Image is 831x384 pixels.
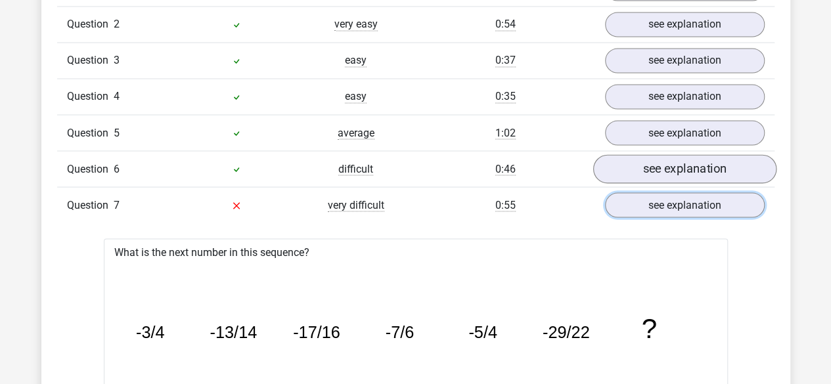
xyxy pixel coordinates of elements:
a: see explanation [605,12,765,37]
tspan: -3/4 [135,323,164,341]
span: Question [67,161,114,177]
tspan: -29/22 [542,323,589,341]
span: 0:46 [495,162,516,175]
span: Question [67,89,114,104]
span: 3 [114,54,120,66]
a: see explanation [605,120,765,145]
span: difficult [338,162,373,175]
tspan: -5/4 [468,323,497,341]
a: see explanation [605,48,765,73]
tspan: -7/6 [385,323,414,341]
span: very difficult [328,198,384,211]
span: 5 [114,126,120,139]
span: average [338,126,374,139]
span: very easy [334,18,378,31]
span: Question [67,197,114,213]
tspan: -17/16 [293,323,340,341]
span: 6 [114,162,120,175]
span: Question [67,53,114,68]
span: easy [345,90,367,103]
span: Question [67,16,114,32]
span: 1:02 [495,126,516,139]
span: 0:54 [495,18,516,31]
a: see explanation [593,155,776,184]
span: 0:37 [495,54,516,67]
span: easy [345,54,367,67]
a: see explanation [605,84,765,109]
span: 4 [114,90,120,102]
span: Question [67,125,114,140]
a: see explanation [605,192,765,217]
tspan: ? [641,313,656,344]
span: 2 [114,18,120,30]
span: 0:55 [495,198,516,211]
tspan: -13/14 [210,323,257,341]
span: 0:35 [495,90,516,103]
span: 7 [114,198,120,211]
